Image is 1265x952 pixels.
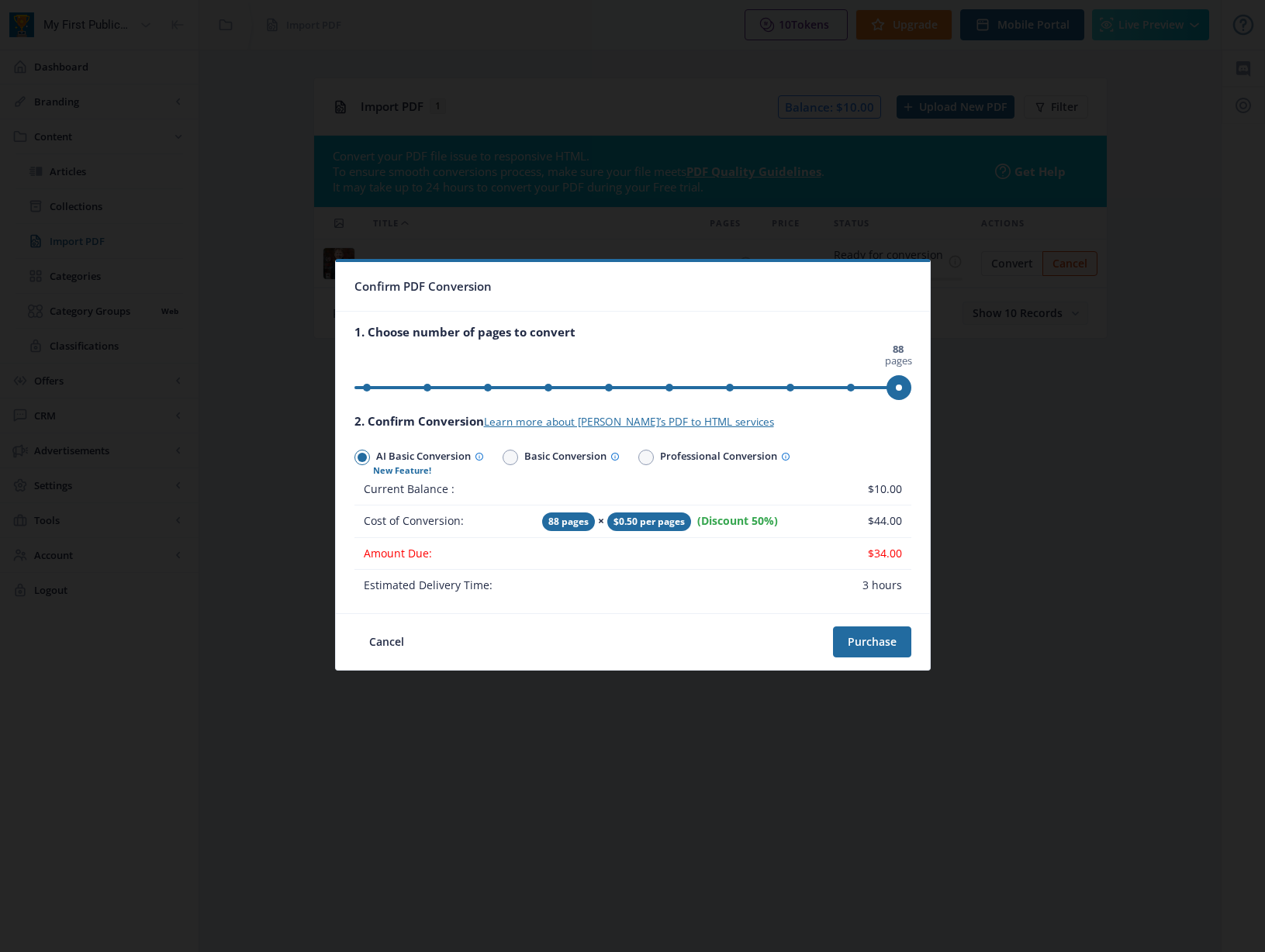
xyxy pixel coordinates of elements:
span: pages [883,343,914,367]
span: Professional Conversion [654,447,790,469]
td: Cost of Conversion: [354,505,533,538]
span: $0.50 per pages [607,512,691,531]
span: (Discount 50%) [697,513,778,528]
div: 1. Choose number of pages to convert [354,324,911,340]
span: 88 pages [542,512,595,531]
a: Learn more about [PERSON_NAME]’s PDF to HTML services [484,415,774,429]
ngx-slider: ngx-slider [354,386,911,389]
td: $34.00 [841,538,911,570]
td: $10.00 [841,474,911,505]
td: $44.00 [841,505,911,538]
td: Estimated Delivery Time: [354,570,533,601]
td: Current Balance : [354,474,533,505]
span: Basic Conversion [518,447,620,469]
strong: 88 [893,342,904,356]
td: 3 hours [841,570,911,601]
td: Amount Due: [354,538,533,570]
nb-card-header: Confirm PDF Conversion [336,262,930,312]
strong: × [598,513,604,528]
button: Purchase [833,626,911,657]
span: AI Basic Conversion [370,447,484,469]
button: Cancel [354,626,419,657]
span: ngx-slider [887,375,911,400]
div: 2. Confirm Conversion [354,413,911,429]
